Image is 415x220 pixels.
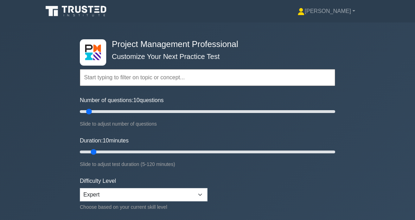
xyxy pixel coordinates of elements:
a: [PERSON_NAME] [281,4,372,18]
div: Choose based on your current skill level [80,203,207,211]
div: Slide to adjust test duration (5-120 minutes) [80,160,335,168]
label: Number of questions: questions [80,96,164,105]
div: Slide to adjust number of questions [80,120,335,128]
span: 10 [133,97,140,103]
span: 10 [103,138,109,144]
label: Difficulty Level [80,177,116,185]
label: Duration: minutes [80,136,129,145]
input: Start typing to filter on topic or concept... [80,69,335,86]
h4: Project Management Professional [109,39,301,49]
